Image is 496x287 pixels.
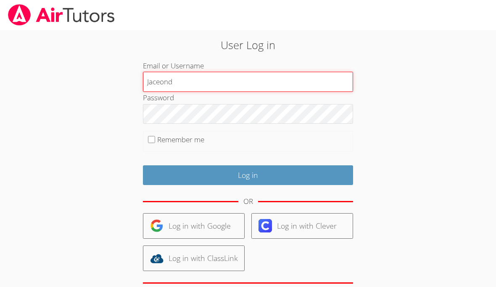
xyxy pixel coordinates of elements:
a: Log in with Google [143,213,245,239]
img: google-logo-50288ca7cdecda66e5e0955fdab243c47b7ad437acaf1139b6f446037453330a.svg [150,219,164,232]
label: Remember me [157,135,204,144]
label: Password [143,93,174,102]
img: classlink-logo-d6bb404cc1216ec64c9a2012d9dc4662098be43eaf13dc465df04b49fa7ab582.svg [150,252,164,265]
div: OR [243,196,253,208]
label: Email or Username [143,61,204,70]
a: Log in with ClassLink [143,245,245,271]
a: Log in with Clever [251,213,353,239]
img: airtutors_banner-c4298cdbf04f3fff15de1276eac7730deb9818008684d7c2e4769d2f7ddbe033.png [7,4,116,26]
h2: User Log in [114,37,382,53]
img: clever-logo-6eab21bc6e7a338710f1a6ff85c0baf02591cd810cc4098c63d3a4b26e2feb20.svg [259,219,272,232]
input: Log in [143,165,353,185]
